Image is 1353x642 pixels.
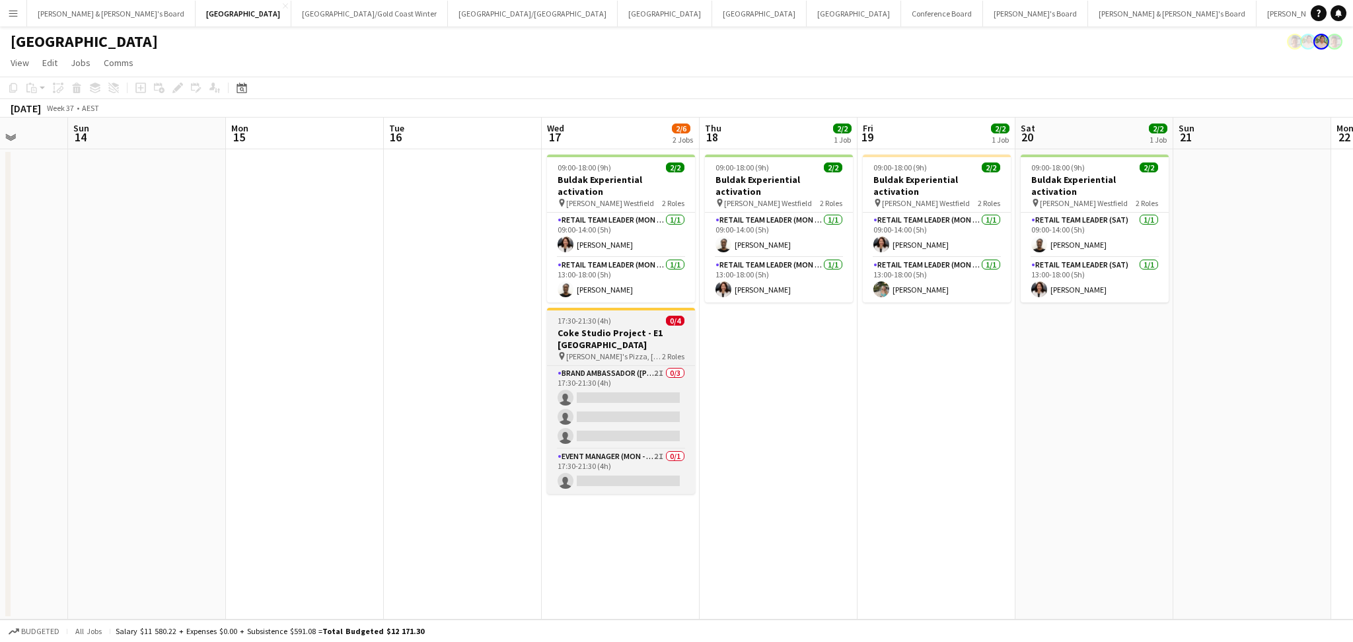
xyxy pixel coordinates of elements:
[1300,34,1316,50] app-user-avatar: Arrence Torres
[1287,34,1303,50] app-user-avatar: Victoria Hunt
[448,1,618,26] button: [GEOGRAPHIC_DATA]/[GEOGRAPHIC_DATA]
[712,1,807,26] button: [GEOGRAPHIC_DATA]
[807,1,901,26] button: [GEOGRAPHIC_DATA]
[7,624,61,639] button: Budgeted
[618,1,712,26] button: [GEOGRAPHIC_DATA]
[983,1,1088,26] button: [PERSON_NAME]'s Board
[196,1,291,26] button: [GEOGRAPHIC_DATA]
[1088,1,1257,26] button: [PERSON_NAME] & [PERSON_NAME]'s Board
[901,1,983,26] button: Conference Board
[27,1,196,26] button: [PERSON_NAME] & [PERSON_NAME]'s Board
[116,626,424,636] div: Salary $11 580.22 + Expenses $0.00 + Subsistence $591.08 =
[1313,34,1329,50] app-user-avatar: Arrence Torres
[322,626,424,636] span: Total Budgeted $12 171.30
[21,627,59,636] span: Budgeted
[1327,34,1342,50] app-user-avatar: Victoria Hunt
[291,1,448,26] button: [GEOGRAPHIC_DATA]/Gold Coast Winter
[73,626,104,636] span: All jobs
